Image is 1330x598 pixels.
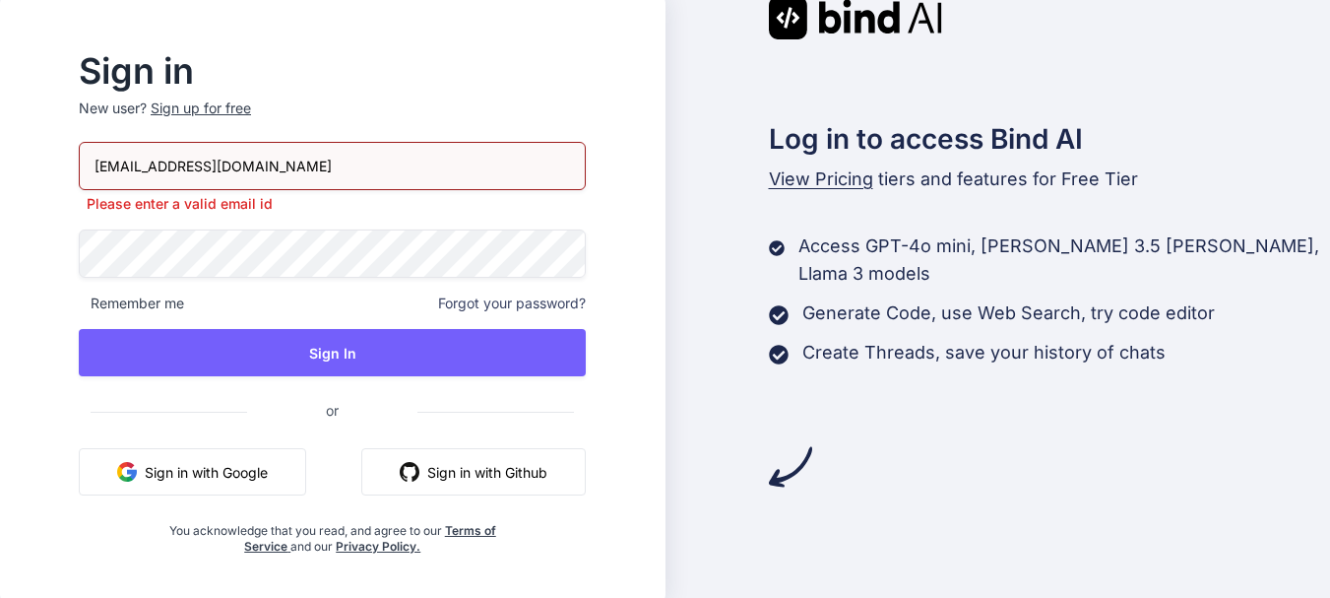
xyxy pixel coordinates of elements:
[79,55,586,87] h2: Sign in
[400,462,419,482] img: github
[247,386,417,434] span: or
[769,168,873,189] span: View Pricing
[79,194,586,214] p: Please enter a valid email id
[79,448,306,496] button: Sign in with Google
[244,523,496,554] a: Terms of Service
[151,99,251,118] div: Sign up for free
[336,539,420,554] a: Privacy Policy.
[798,233,1330,288] p: Access GPT-4o mini, [PERSON_NAME] 3.5 [PERSON_NAME], Llama 3 models
[79,142,586,190] input: Login or Email
[769,445,812,489] img: arrow
[438,294,586,313] span: Forgot your password?
[163,511,502,555] div: You acknowledge that you read, and agree to our and our
[117,462,137,482] img: google
[802,299,1215,327] p: Generate Code, use Web Search, try code editor
[361,448,586,496] button: Sign in with Github
[79,99,586,142] p: New user?
[79,329,586,376] button: Sign In
[79,294,184,313] span: Remember me
[802,339,1166,366] p: Create Threads, save your history of chats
